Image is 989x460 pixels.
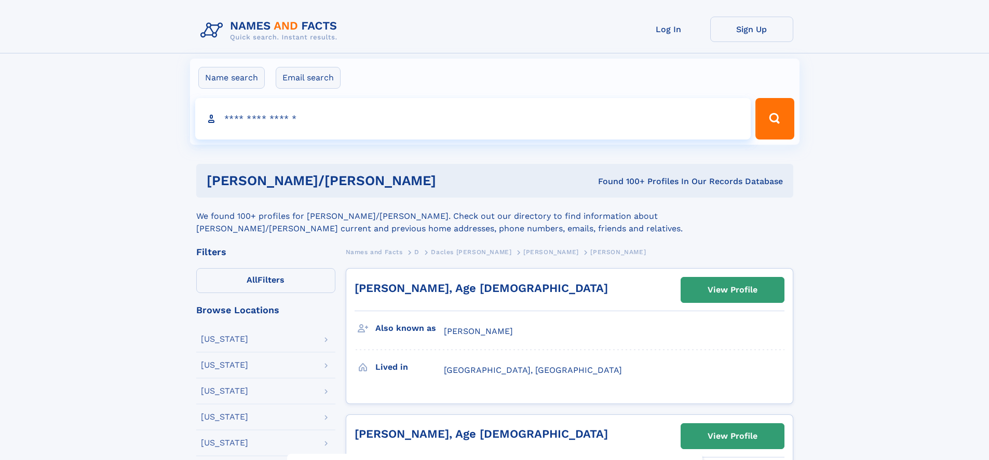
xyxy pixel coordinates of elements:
div: [US_STATE] [201,413,248,421]
span: [PERSON_NAME] [523,248,579,256]
span: [PERSON_NAME] [444,326,513,336]
div: [US_STATE] [201,439,248,447]
span: [GEOGRAPHIC_DATA], [GEOGRAPHIC_DATA] [444,365,622,375]
span: All [247,275,258,285]
a: D [414,245,419,258]
h3: Also known as [375,319,444,337]
span: D [414,248,419,256]
h1: [PERSON_NAME]/[PERSON_NAME] [207,174,517,187]
label: Filters [196,268,335,293]
div: [US_STATE] [201,361,248,369]
div: [US_STATE] [201,387,248,395]
img: Logo Names and Facts [196,17,346,45]
span: Dacles [PERSON_NAME] [431,248,511,256]
div: Filters [196,247,335,257]
a: [PERSON_NAME], Age [DEMOGRAPHIC_DATA] [355,427,608,440]
input: search input [195,98,751,140]
div: [US_STATE] [201,335,248,343]
h3: Lived in [375,358,444,376]
a: [PERSON_NAME] [523,245,579,258]
a: Names and Facts [346,245,403,258]
label: Email search [276,67,341,89]
div: Browse Locations [196,305,335,315]
div: Found 100+ Profiles In Our Records Database [517,176,783,187]
div: View Profile [708,278,757,302]
a: Log In [627,17,710,42]
div: View Profile [708,424,757,448]
a: [PERSON_NAME], Age [DEMOGRAPHIC_DATA] [355,282,608,295]
div: We found 100+ profiles for [PERSON_NAME]/[PERSON_NAME]. Check out our directory to find informati... [196,198,793,235]
a: Dacles [PERSON_NAME] [431,245,511,258]
label: Name search [198,67,265,89]
a: Sign Up [710,17,793,42]
button: Search Button [755,98,794,140]
a: View Profile [681,277,784,302]
a: View Profile [681,424,784,449]
span: [PERSON_NAME] [590,248,646,256]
